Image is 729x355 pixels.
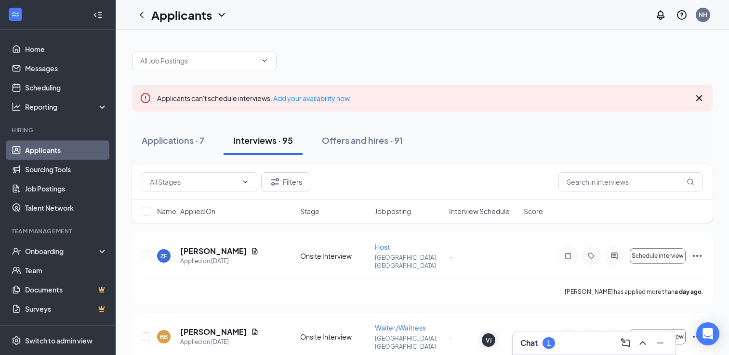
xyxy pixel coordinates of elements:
h1: Applicants [151,7,212,23]
span: Score [524,206,543,216]
button: ChevronUp [635,335,650,351]
div: Reporting [25,102,108,112]
div: ZF [160,252,167,260]
div: NH [699,11,707,19]
span: Stage [300,206,319,216]
svg: Document [251,247,259,255]
svg: Ellipses [691,331,703,342]
a: Messages [25,59,107,78]
div: Interviews · 95 [233,134,293,146]
span: Schedule interview [632,253,684,259]
input: All Job Postings [140,55,257,66]
div: Applied on [DATE] [180,337,259,347]
span: - [449,332,452,341]
svg: ActiveChat [609,252,620,260]
p: [PERSON_NAME] has applied more than . [565,288,703,296]
svg: UserCheck [12,246,21,256]
h5: [PERSON_NAME] [180,327,247,337]
span: Host [375,242,390,251]
div: Team Management [12,227,106,235]
button: Schedule interview [630,329,686,344]
div: VJ [486,336,492,344]
a: Team [25,261,107,280]
p: [GEOGRAPHIC_DATA], [GEOGRAPHIC_DATA] [375,254,444,270]
svg: MagnifyingGlass [687,178,694,186]
svg: Ellipses [691,250,703,262]
svg: ChevronDown [216,9,227,21]
svg: Notifications [655,9,666,21]
a: Add your availability now [273,94,350,102]
svg: Error [140,92,151,104]
b: a day ago [675,288,702,295]
h5: [PERSON_NAME] [180,246,247,256]
svg: ComposeMessage [620,337,631,349]
span: Job posting [375,206,411,216]
svg: Collapse [93,10,103,20]
button: Filter Filters [261,172,310,191]
svg: ChevronLeft [136,9,147,21]
svg: ChevronDown [261,57,268,64]
svg: Filter [269,176,281,188]
a: Sourcing Tools [25,160,107,179]
button: Minimize [652,335,668,351]
div: Offers and hires · 91 [322,134,403,146]
a: Job Postings [25,179,107,198]
span: Waiter/Waitress [375,323,426,332]
div: Onsite Interview [300,332,369,342]
a: Applicants [25,140,107,160]
svg: ChevronUp [637,337,649,349]
div: Applied on [DATE] [180,256,259,266]
div: 1 [547,339,551,347]
h3: Chat [520,338,538,348]
a: Talent Network [25,198,107,217]
span: Name · Applied On [157,206,215,216]
svg: WorkstreamLogo [11,10,20,19]
a: Scheduling [25,78,107,97]
p: [GEOGRAPHIC_DATA], [GEOGRAPHIC_DATA] [375,334,444,351]
button: Schedule interview [630,248,686,264]
input: All Stages [150,177,238,187]
a: SurveysCrown [25,299,107,318]
div: Open Intercom Messenger [696,322,719,345]
svg: Settings [12,336,21,345]
svg: Cross [693,92,705,104]
div: Onsite Interview [300,251,369,261]
div: Switch to admin view [25,336,93,345]
a: Home [25,39,107,59]
svg: Tag [585,252,597,260]
span: Interview Schedule [449,206,510,216]
svg: Analysis [12,102,21,112]
svg: ChevronDown [241,178,249,186]
svg: Minimize [654,337,666,349]
button: ComposeMessage [618,335,633,351]
div: Onboarding [25,246,99,256]
input: Search in interviews [558,172,703,191]
svg: Document [251,328,259,336]
span: Applicants can't schedule interviews. [157,94,350,102]
div: BB [160,333,168,341]
svg: QuestionInfo [676,9,688,21]
div: Applications · 7 [142,134,204,146]
div: Hiring [12,126,106,134]
svg: Note [562,252,574,260]
span: - [449,252,452,260]
a: DocumentsCrown [25,280,107,299]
